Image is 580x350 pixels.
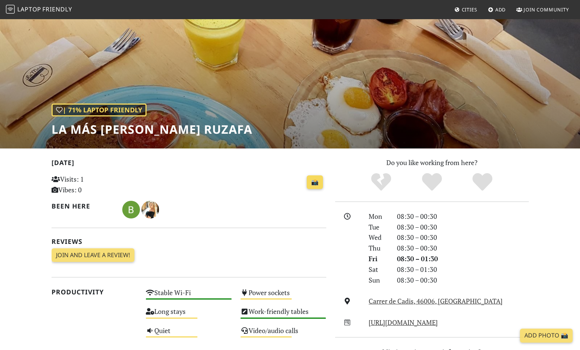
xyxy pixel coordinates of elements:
div: Mon [364,211,392,222]
a: Add [485,3,509,16]
div: Work-friendly tables [236,305,331,324]
img: 3307-belen.jpg [122,201,140,218]
p: Visits: 1 Vibes: 0 [52,174,137,195]
div: 08:30 – 00:30 [393,275,533,286]
div: 08:30 – 00:30 [393,222,533,232]
h1: La Más [PERSON_NAME] Ruzafa [52,122,252,136]
div: Sat [364,264,392,275]
a: [URL][DOMAIN_NAME] [369,318,438,327]
h2: [DATE] [52,159,326,169]
a: Join Community [513,3,572,16]
div: Sun [364,275,392,286]
div: Video/audio calls [236,325,331,343]
div: Long stays [141,305,236,324]
div: | 71% Laptop Friendly [52,104,147,116]
div: 08:30 – 00:30 [393,232,533,243]
span: Add [495,6,506,13]
h2: Productivity [52,288,137,296]
span: Cities [462,6,477,13]
p: Do you like working from here? [335,157,529,168]
div: 08:30 – 00:30 [393,243,533,253]
span: Laptop [17,5,41,13]
div: 08:30 – 01:30 [393,253,533,264]
span: Friendly [42,5,72,13]
h2: Reviews [52,238,326,245]
div: No [356,172,407,192]
div: Power sockets [236,287,331,305]
div: 08:30 – 01:30 [393,264,533,275]
a: LaptopFriendly LaptopFriendly [6,3,72,16]
img: LaptopFriendly [6,5,15,14]
span: Belen Garcia Conejero [122,204,141,213]
h2: Been here [52,202,114,210]
a: 📸 [307,175,323,189]
div: Quiet [141,325,236,343]
a: Join and leave a review! [52,248,134,262]
span: Natalie H. [141,204,159,213]
div: Fri [364,253,392,264]
div: Thu [364,243,392,253]
a: Cities [451,3,480,16]
div: Yes [407,172,457,192]
span: Join Community [524,6,569,13]
div: Wed [364,232,392,243]
a: Carrer de Cadis, 46006, [GEOGRAPHIC_DATA] [369,297,503,305]
img: 1452-natalie.jpg [141,201,159,218]
a: Add Photo 📸 [520,329,573,343]
div: 08:30 – 00:30 [393,211,533,222]
div: Tue [364,222,392,232]
div: Definitely! [457,172,508,192]
div: Stable Wi-Fi [141,287,236,305]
